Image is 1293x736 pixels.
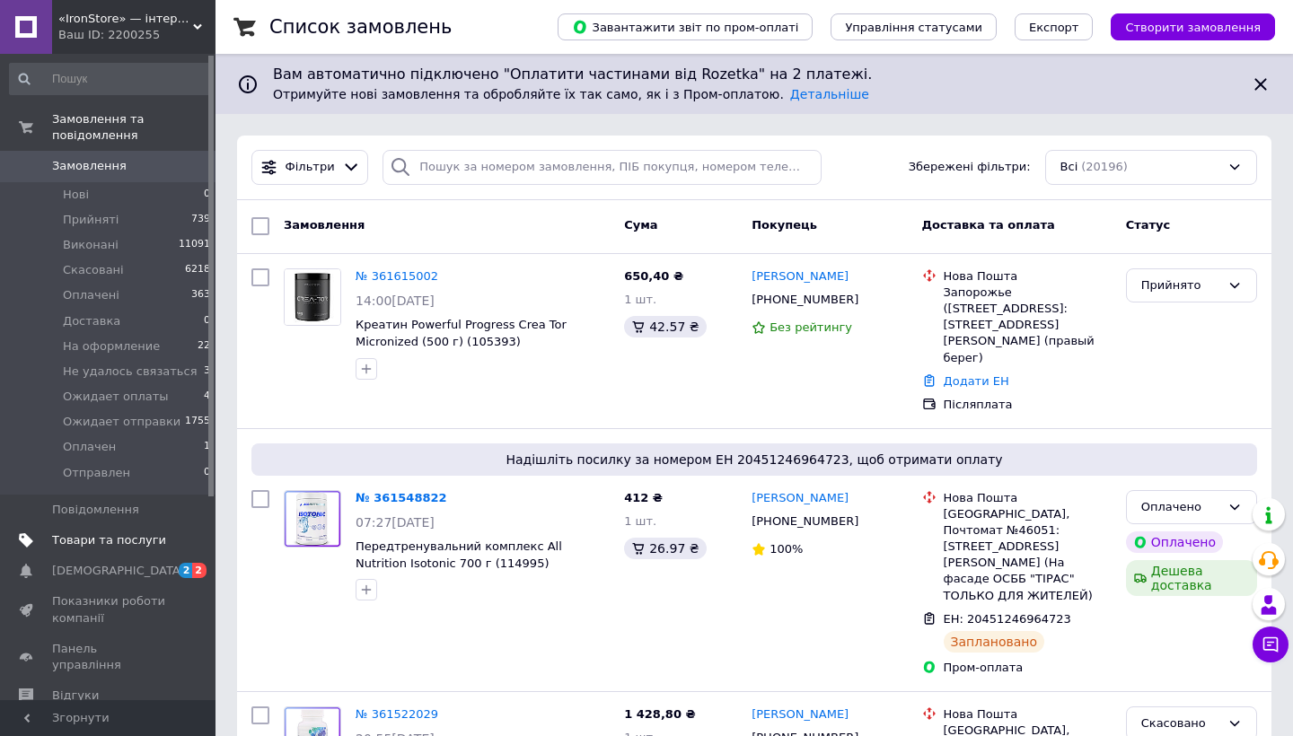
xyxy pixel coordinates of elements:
[944,660,1112,676] div: Пром-оплата
[284,490,341,548] a: Фото товару
[922,218,1055,232] span: Доставка та оплата
[52,111,215,144] span: Замовлення та повідомлення
[63,439,116,455] span: Оплачен
[624,514,656,528] span: 1 шт.
[944,268,1112,285] div: Нова Пошта
[52,641,166,673] span: Панель управління
[383,150,822,185] input: Пошук за номером замовлення, ПІБ покупця, номером телефону, Email, номером накладної
[58,11,193,27] span: «IronStore» — інтернет-магазин спортивного харчування
[285,269,340,325] img: Фото товару
[1126,531,1223,553] div: Оплачено
[624,491,663,504] span: 412 ₴
[944,706,1112,723] div: Нова Пошта
[558,13,813,40] button: Завантажити звіт по пром-оплаті
[356,539,562,570] a: Передтренувальний комплекс All Nutrition Isotonic 700 г (114995)
[572,19,798,35] span: Завантажити звіт по пром-оплаті
[204,364,210,380] span: 3
[63,237,119,253] span: Виконані
[63,187,89,203] span: Нові
[624,218,657,232] span: Cума
[1015,13,1094,40] button: Експорт
[286,159,335,176] span: Фільтри
[179,563,193,578] span: 2
[273,65,1236,85] span: Вам автоматично підключено "Оплатити частинами від Rozetka" на 2 платежі.
[356,515,435,530] span: 07:27[DATE]
[944,397,1112,413] div: Післяплата
[356,269,438,283] a: № 361615002
[356,318,567,348] a: Креатин Powerful Progress Crea Tor Micronized (500 г) (105393)
[63,313,120,329] span: Доставка
[185,414,210,430] span: 1755
[52,158,127,174] span: Замовлення
[624,269,683,283] span: 650,40 ₴
[58,27,215,43] div: Ваш ID: 2200255
[1111,13,1275,40] button: Створити замовлення
[191,287,210,303] span: 363
[63,212,119,228] span: Прийняті
[944,285,1112,366] div: Запорожье ([STREET_ADDRESS]: [STREET_ADDRESS][PERSON_NAME] (правый берег)
[770,542,803,556] span: 100%
[63,338,160,355] span: На оформление
[63,287,119,303] span: Оплачені
[790,87,869,101] a: Детальніше
[1125,21,1261,34] span: Створити замовлення
[179,237,210,253] span: 11091
[845,21,982,34] span: Управління статусами
[1126,218,1171,232] span: Статус
[269,16,452,38] h1: Список замовлень
[944,612,1071,626] span: ЕН: 20451246964723
[356,491,447,504] a: № 361548822
[204,187,210,203] span: 0
[63,364,197,380] span: Не удалось связаться
[198,338,210,355] span: 22
[752,706,849,723] a: [PERSON_NAME]
[1253,626,1289,662] button: Чат з покупцем
[204,439,210,455] span: 1
[259,451,1250,469] span: Надішліть посилку за номером ЕН 20451246964723, щоб отримати оплату
[944,374,1009,388] a: Додати ЕН
[356,294,435,308] span: 14:00[DATE]
[185,262,210,278] span: 6218
[752,514,858,528] span: [PHONE_NUMBER]
[1126,560,1257,596] div: Дешева доставка
[204,313,210,329] span: 0
[285,491,340,547] img: Фото товару
[63,389,169,405] span: Ожидает оплаты
[1081,160,1128,173] span: (20196)
[944,490,1112,506] div: Нова Пошта
[1141,498,1220,517] div: Оплачено
[204,465,210,481] span: 0
[1141,714,1220,733] div: Скасовано
[831,13,997,40] button: Управління статусами
[192,563,207,578] span: 2
[356,707,438,721] a: № 361522029
[770,320,852,334] span: Без рейтингу
[63,262,124,278] span: Скасовані
[909,159,1031,176] span: Збережені фільтри:
[1029,21,1079,34] span: Експорт
[1093,20,1275,33] a: Створити замовлення
[52,532,166,548] span: Товари та послуги
[624,707,695,721] span: 1 428,80 ₴
[1141,276,1220,295] div: Прийнято
[624,538,706,559] div: 26.97 ₴
[624,293,656,306] span: 1 шт.
[63,465,130,481] span: Отправлен
[752,268,849,285] a: [PERSON_NAME]
[752,293,858,306] span: [PHONE_NUMBER]
[752,218,817,232] span: Покупець
[1060,159,1078,176] span: Всі
[204,389,210,405] span: 4
[52,563,185,579] span: [DEMOGRAPHIC_DATA]
[191,212,210,228] span: 739
[52,502,139,518] span: Повідомлення
[284,268,341,326] a: Фото товару
[752,490,849,507] a: [PERSON_NAME]
[63,414,180,430] span: Ожидает отправки
[284,218,365,232] span: Замовлення
[624,316,706,337] div: 42.57 ₴
[52,593,166,626] span: Показники роботи компанії
[944,631,1045,653] div: Заплановано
